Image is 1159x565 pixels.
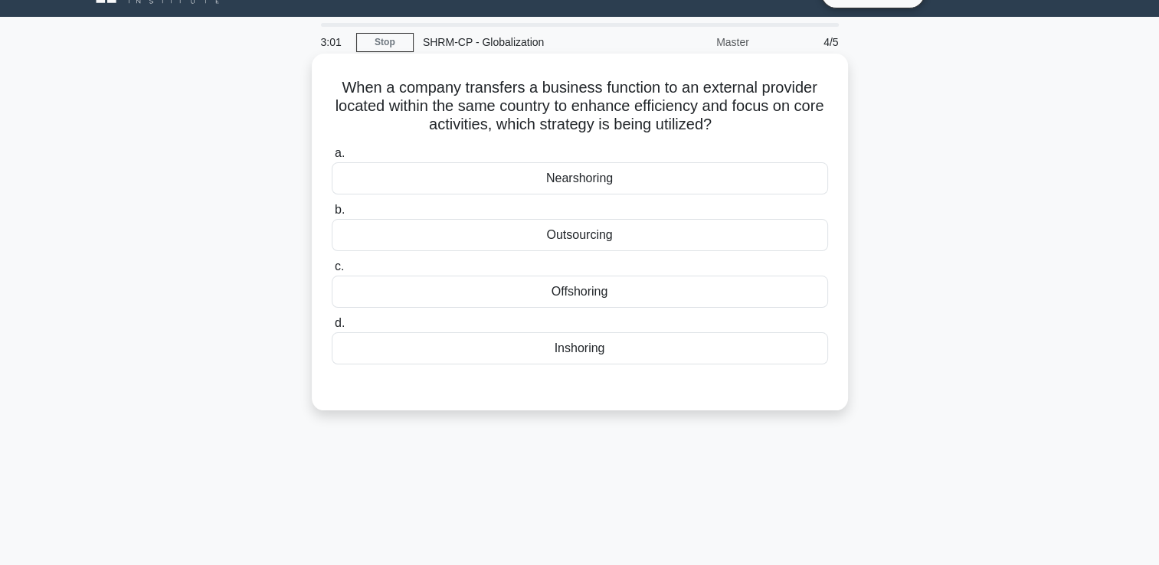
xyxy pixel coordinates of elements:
div: Nearshoring [332,162,828,194]
span: c. [335,260,344,273]
div: Offshoring [332,276,828,308]
h5: When a company transfers a business function to an external provider located within the same coun... [330,78,830,135]
span: a. [335,146,345,159]
div: SHRM-CP - Globalization [414,27,624,57]
div: Inshoring [332,332,828,364]
a: Stop [356,33,414,52]
span: b. [335,203,345,216]
div: Outsourcing [332,219,828,251]
div: 4/5 [758,27,848,57]
div: 3:01 [312,27,356,57]
span: d. [335,316,345,329]
div: Master [624,27,758,57]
